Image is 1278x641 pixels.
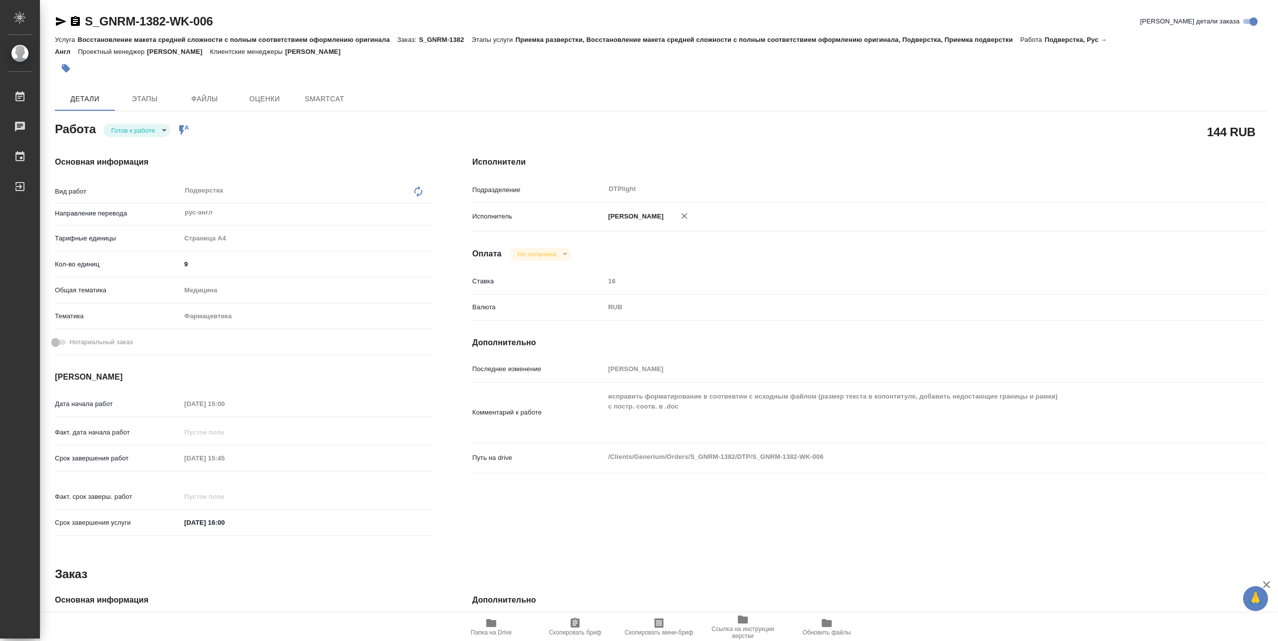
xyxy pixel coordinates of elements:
p: [PERSON_NAME] [605,212,663,221]
button: Папка на Drive [449,613,533,641]
span: Скопировать мини-бриф [625,629,693,636]
h4: Исполнители [472,156,1267,168]
h4: Дополнительно [472,337,1267,349]
p: Факт. срок заверш. работ [55,492,181,502]
input: Пустое поле [605,362,1201,376]
p: Восстановление макета средней сложности с полным соответствием оформлению оригинала [77,36,397,43]
span: Папка на Drive [471,629,512,636]
input: Пустое поле [181,397,268,411]
div: Фармацевтика [181,308,432,325]
button: Не оплачена [515,250,559,258]
input: Пустое поле [181,489,268,504]
p: Услуга [55,36,77,43]
span: Детали [61,93,109,105]
input: ✎ Введи что-нибудь [181,515,268,530]
h2: Заказ [55,566,87,582]
p: Дата начала работ [55,399,181,409]
textarea: исправить форматирование в соотвевтии с исходным файлом (размер текста в колонтитуле, добавить не... [605,388,1201,435]
input: Пустое поле [605,274,1201,288]
p: Факт. дата начала работ [55,427,181,437]
button: Скопировать бриф [533,613,617,641]
p: Кол-во единиц [55,259,181,269]
p: Исполнитель [472,212,605,221]
span: Этапы [121,93,169,105]
input: Пустое поле [181,425,268,439]
p: Приемка разверстки, Восстановление макета средней сложности с полным соответствием оформлению ори... [515,36,1020,43]
h4: Основная информация [55,156,432,168]
p: Работа [1020,36,1045,43]
p: Ставка [472,276,605,286]
p: Этапы услуги [472,36,516,43]
textarea: /Clients/Generium/Orders/S_GNRM-1382/DTP/S_GNRM-1382-WK-006 [605,448,1201,465]
button: Добавить тэг [55,57,77,79]
h4: Основная информация [55,594,432,606]
div: Готов к работе [103,124,170,137]
p: [PERSON_NAME] [285,48,348,55]
button: Готов к работе [108,126,158,135]
span: Оценки [241,93,289,105]
span: Скопировать бриф [549,629,601,636]
p: Тематика [55,311,181,321]
span: SmartCat [301,93,348,105]
button: Скопировать ссылку для ЯМессенджера [55,15,67,27]
p: Вид работ [55,187,181,197]
h4: Оплата [472,248,502,260]
h2: Работа [55,119,96,137]
p: Комментарий к работе [472,408,605,418]
p: Заказ: [397,36,419,43]
h4: [PERSON_NAME] [55,371,432,383]
span: Нотариальный заказ [69,337,133,347]
button: 🙏 [1243,586,1268,611]
button: Скопировать мини-бриф [617,613,701,641]
p: Срок завершения услуги [55,518,181,528]
span: Ссылка на инструкции верстки [707,626,779,640]
span: Файлы [181,93,229,105]
p: Путь на drive [472,453,605,463]
p: S_GNRM-1382 [419,36,471,43]
h4: Дополнительно [472,594,1267,606]
p: Валюта [472,302,605,312]
button: Удалить исполнителя [673,205,695,227]
input: ✎ Введи что-нибудь [181,257,432,271]
p: Подразделение [472,185,605,195]
h2: 144 RUB [1207,123,1256,140]
span: 🙏 [1247,588,1264,609]
p: Общая тематика [55,285,181,295]
p: Последнее изменение [472,364,605,374]
p: Проектный менеджер [78,48,147,55]
button: Скопировать ссылку [69,15,81,27]
a: S_GNRM-1382-WK-006 [85,14,213,28]
span: [PERSON_NAME] детали заказа [1140,16,1240,26]
input: Пустое поле [181,451,268,465]
div: Медицина [181,282,432,299]
p: Клиентские менеджеры [210,48,286,55]
div: Страница А4 [181,230,432,247]
div: Готов к работе [510,247,571,261]
span: Обновить файлы [803,629,851,636]
button: Обновить файлы [785,613,869,641]
p: Тарифные единицы [55,233,181,243]
div: RUB [605,299,1201,316]
button: Ссылка на инструкции верстки [701,613,785,641]
p: Направление перевода [55,209,181,218]
p: [PERSON_NAME] [147,48,210,55]
p: Срок завершения работ [55,453,181,463]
